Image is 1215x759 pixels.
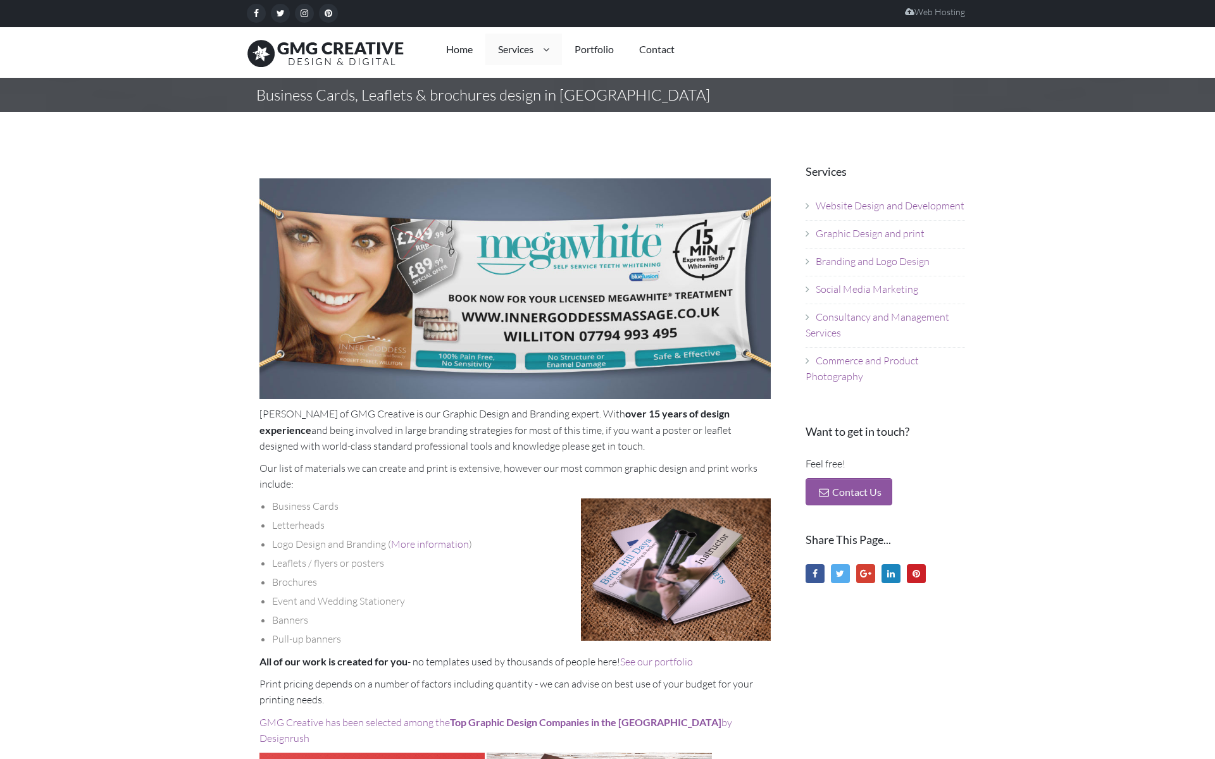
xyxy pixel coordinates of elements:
[272,517,771,533] li: Letterheads
[259,405,771,454] p: [PERSON_NAME] of GMG Creative is our Graphic Design and Branding expert. With and being involved ...
[816,283,918,295] a: Social Media Marketing
[259,178,771,399] img: PVC Banner printing and design Minehead
[581,498,771,641] img: Business Card Design and Print
[247,34,405,71] img: Give Me Gimmicks logo
[272,612,771,628] li: Banners
[259,676,771,708] p: Print pricing depends on a number of factors including quantity - we can advise on best use of yo...
[272,631,771,647] li: Pull-up banners
[806,534,891,545] span: Share This Page...
[272,536,771,552] li: Logo Design and Branding ( )
[806,354,919,383] a: Commerce and Product Photography
[433,34,485,65] a: Home
[272,498,771,514] li: Business Cards
[272,555,771,571] li: Leaflets / flyers or posters
[272,574,771,590] li: Brochures
[905,6,965,17] a: Web Hosting
[816,227,925,240] a: Graphic Design and print
[485,34,562,65] a: Services
[620,655,693,668] a: See our portfolio
[247,87,710,102] h1: Business Cards, Leaflets & brochures design in [GEOGRAPHIC_DATA]
[259,716,732,744] a: GMG Creative has been selected among theTop Graphic Design Companies in the [GEOGRAPHIC_DATA]by D...
[259,655,408,667] strong: All of our work is created for you
[816,255,930,268] a: Branding and Logo Design
[816,199,964,212] a: Website Design and Development
[626,34,687,65] a: Contact
[259,407,730,436] strong: over 15 years of design experience
[806,311,949,339] a: Consultancy and Management Services
[806,166,847,177] span: Services
[806,426,909,437] span: Want to get in touch?
[806,456,966,472] p: Feel free!
[391,538,469,550] a: More information
[450,716,721,728] strong: Top Graphic Design Companies in the [GEOGRAPHIC_DATA]
[806,478,892,505] a: Contact Us
[272,593,771,609] li: Event and Wedding Stationery
[259,460,771,492] p: Our list of materials we can create and print is extensive, however our most common graphic desig...
[259,653,771,670] p: - no templates used by thousands of people here!
[562,34,626,65] a: Portfolio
